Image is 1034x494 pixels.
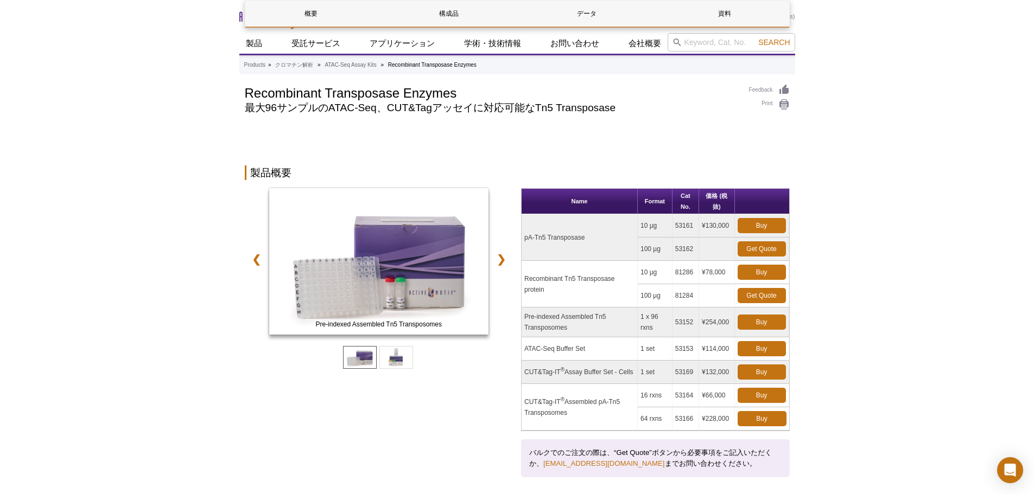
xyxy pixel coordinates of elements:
[268,62,271,68] li: »
[638,407,673,431] td: 64 rxns
[673,361,699,384] td: 53169
[521,1,653,27] a: データ
[269,188,489,335] img: Pre-indexed Assembled Tn5 Transposomes
[245,165,790,180] h2: 製品概要
[388,62,477,68] li: Recombinant Transposase Enzymes
[561,396,564,402] sup: ®
[638,337,673,361] td: 1 set
[622,33,668,54] a: 会社概要
[285,33,347,54] a: 受託サービス
[699,261,734,284] td: ¥78,000
[738,241,786,256] a: Get Quote
[638,238,673,261] td: 100 µg
[699,384,734,407] td: ¥66,000
[738,364,786,380] a: Buy
[673,214,699,238] td: 53161
[522,307,638,337] td: Pre-indexed Assembled Tn5 Transposomes
[380,62,384,68] li: »
[458,33,528,54] a: 学術・技術情報
[245,103,738,113] h2: 最大96サンプルのATAC-Seq、CUT&Tagアッセイに対応可能なTn5 Transposase
[749,84,790,96] a: Feedback
[659,1,791,27] a: 資料
[239,33,269,54] a: 製品
[522,361,638,384] td: CUT&Tag-IT Assay Buffer Set - Cells
[244,60,265,70] a: Products
[738,411,786,426] a: Buy
[755,37,793,47] button: Search
[638,307,673,337] td: 1 x 96 rxns
[673,384,699,407] td: 53164
[522,384,638,431] td: CUT&Tag-IT Assembled pA-Tn5 Transposomes
[318,62,321,68] li: »
[383,1,515,27] a: 構成品
[738,341,786,356] a: Buy
[668,33,795,52] input: Keyword, Cat. No.
[699,337,734,361] td: ¥114,000
[269,188,489,338] a: ATAC-Seq Kit
[522,189,638,214] th: Name
[561,367,564,373] sup: ®
[522,337,638,361] td: ATAC-Seq Buffer Set
[699,189,734,214] th: 価格 (税抜)
[638,361,673,384] td: 1 set
[271,319,486,330] span: Pre-indexed Assembled Tn5 Transposomes
[738,265,786,280] a: Buy
[699,407,734,431] td: ¥228,000
[749,99,790,111] a: Print
[245,84,738,100] h1: Recombinant Transposase Enzymes
[758,38,790,47] span: Search
[522,261,638,307] td: Recombinant Tn5 Transposase protein
[738,288,786,303] a: Get Quote
[699,307,734,337] td: ¥254,000
[738,315,786,330] a: Buy
[245,1,377,27] a: 概要
[325,60,376,70] a: ATAC-Seq Assay Kits
[673,238,699,261] td: 53162
[245,247,268,272] a: ❮
[997,457,1023,483] div: Open Intercom Messenger
[673,337,699,361] td: 53153
[699,361,734,384] td: ¥132,000
[275,60,313,70] a: クロマチン解析
[738,218,786,233] a: Buy
[673,261,699,284] td: 81286
[673,284,699,307] td: 81284
[638,384,673,407] td: 16 rxns
[638,189,673,214] th: Format
[529,447,782,469] p: バルクでのご注文の際は、“Get Quote”ボタンから必要事項をご記入いただくか、 までお問い合わせください。
[673,307,699,337] td: 53152
[544,33,606,54] a: お問い合わせ
[638,214,673,238] td: 10 µg
[673,189,699,214] th: Cat No.
[673,407,699,431] td: 53166
[699,214,734,238] td: ¥130,000
[543,459,665,467] a: [EMAIL_ADDRESS][DOMAIN_NAME]
[638,261,673,284] td: 10 µg
[638,284,673,307] td: 100 µg
[522,214,638,261] td: pA-Tn5 Transposase
[363,33,441,54] a: アプリケーション
[490,247,513,272] a: ❯
[738,388,786,403] a: Buy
